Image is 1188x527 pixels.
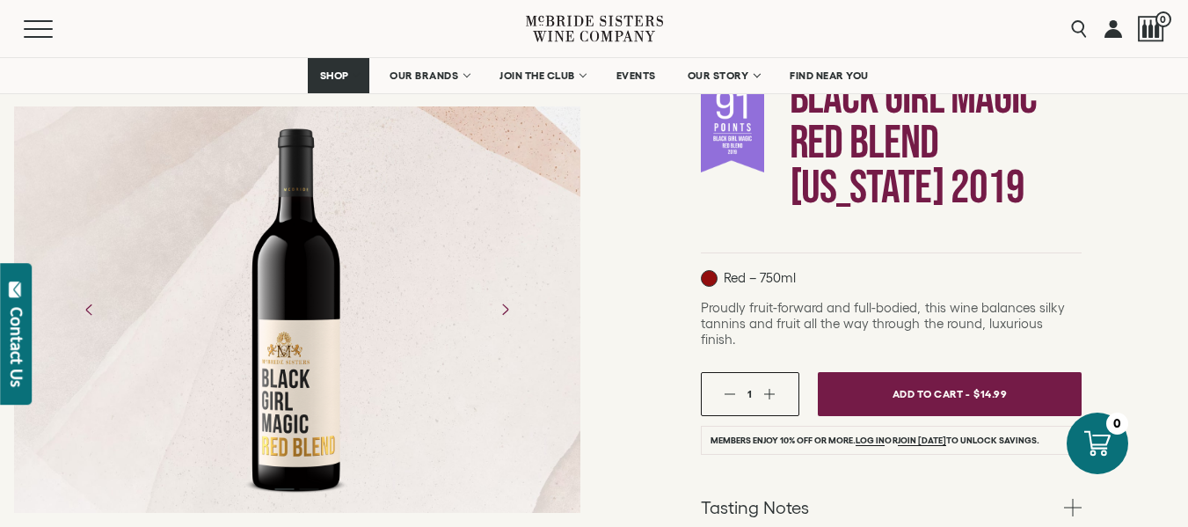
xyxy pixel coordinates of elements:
[8,307,26,387] div: Contact Us
[973,381,1007,406] span: $14.99
[616,70,656,82] span: EVENTS
[701,300,1065,347] span: Proudly fruit-forward and full-bodied, this wine balances silky tannins and fruit all the way thr...
[688,70,749,82] span: OUR STORY
[676,58,770,93] a: OUR STORY
[308,58,369,93] a: SHOP
[856,436,885,446] a: Log in
[1155,11,1171,27] span: 0
[319,70,349,82] span: SHOP
[390,70,458,82] span: OUR BRANDS
[790,70,869,82] span: FIND NEAR YOU
[482,287,528,333] button: Next
[300,488,319,490] li: Page dot 2
[898,436,946,446] a: join [DATE]
[893,381,970,406] span: Add To Cart -
[790,76,1082,210] h1: Black Girl Magic Red Blend [US_STATE] 2019
[747,388,752,399] span: 1
[488,58,596,93] a: JOIN THE CLUB
[67,287,113,333] button: Previous
[818,372,1082,416] button: Add To Cart - $14.99
[701,270,796,287] p: Red – 750ml
[24,20,87,38] button: Mobile Menu Trigger
[778,58,880,93] a: FIND NEAR YOU
[701,426,1082,455] li: Members enjoy 10% off or more. or to unlock savings.
[605,58,667,93] a: EVENTS
[1106,413,1128,435] div: 0
[275,488,295,490] li: Page dot 1
[499,70,575,82] span: JOIN THE CLUB
[378,58,479,93] a: OUR BRANDS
